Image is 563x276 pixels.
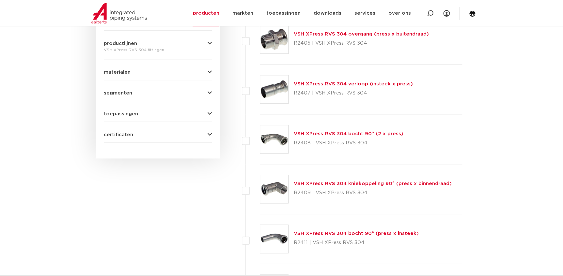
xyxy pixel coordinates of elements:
[260,75,288,103] img: Thumbnail for VSH XPress RVS 304 verloop (insteek x press)
[260,175,288,203] img: Thumbnail for VSH XPress RVS 304 kniekoppeling 90° (press x binnendraad)
[294,231,419,236] a: VSH XPress RVS 304 bocht 90° (press x insteek)
[104,91,212,95] button: segmenten
[104,132,212,137] button: certificaten
[104,41,212,46] button: productlijnen
[104,46,212,54] div: VSH XPress RVS 304 fittingen
[294,188,452,198] p: R2409 | VSH XPress RVS 304
[294,32,429,36] a: VSH XPress RVS 304 overgang (press x buitendraad)
[294,38,429,49] p: R2405 | VSH XPress RVS 304
[294,238,419,248] p: R2411 | VSH XPress RVS 304
[260,25,288,53] img: Thumbnail for VSH XPress RVS 304 overgang (press x buitendraad)
[104,70,131,75] span: materialen
[104,91,132,95] span: segmenten
[294,131,403,136] a: VSH XPress RVS 304 bocht 90° (2 x press)
[260,225,288,253] img: Thumbnail for VSH XPress RVS 304 bocht 90° (press x insteek)
[104,70,212,75] button: materialen
[294,81,413,86] a: VSH XPress RVS 304 verloop (insteek x press)
[294,88,413,98] p: R2407 | VSH XPress RVS 304
[294,181,452,186] a: VSH XPress RVS 304 kniekoppeling 90° (press x binnendraad)
[104,111,138,116] span: toepassingen
[294,138,403,148] p: R2408 | VSH XPress RVS 304
[104,41,137,46] span: productlijnen
[260,125,288,153] img: Thumbnail for VSH XPress RVS 304 bocht 90° (2 x press)
[104,111,212,116] button: toepassingen
[104,132,133,137] span: certificaten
